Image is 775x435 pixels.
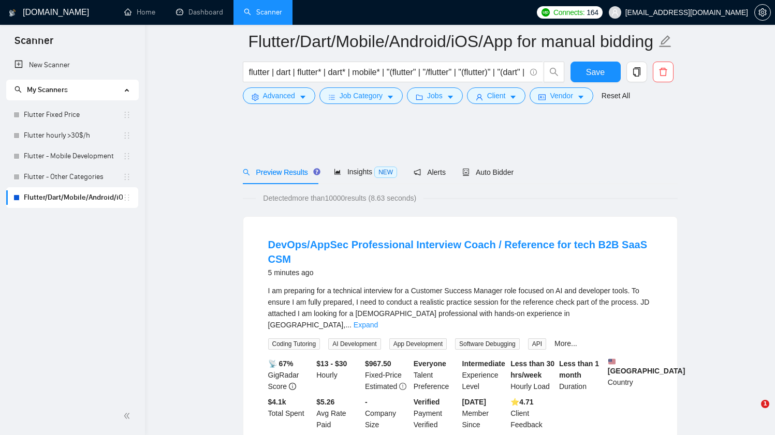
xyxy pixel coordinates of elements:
b: - [365,398,368,406]
div: Country [606,358,654,392]
span: Detected more than 10000 results (8.63 seconds) [256,192,423,204]
a: searchScanner [244,8,282,17]
span: 164 [587,7,598,18]
span: copy [627,67,647,77]
span: setting [252,93,259,101]
button: idcardVendorcaret-down [530,87,593,104]
li: Flutter/Dart/Mobile/Android/iOS/App for manual bidding [6,187,138,208]
span: My Scanners [14,85,68,94]
span: Insights [334,168,397,176]
span: ... [345,321,352,329]
span: NEW [374,167,397,178]
span: Vendor [550,90,573,101]
button: setting [754,4,771,21]
input: Search Freelance Jobs... [249,66,525,79]
li: Flutter Fixed Price [6,104,138,125]
b: [GEOGRAPHIC_DATA] [608,358,685,375]
div: Company Size [363,396,412,430]
span: exclamation-circle [399,383,406,390]
b: 📡 67% [268,359,294,368]
span: API [528,338,546,350]
button: settingAdvancedcaret-down [243,87,315,104]
span: bars [328,93,335,101]
button: copy [626,62,647,82]
span: caret-down [299,93,306,101]
span: notification [414,169,421,176]
span: My Scanners [27,85,68,94]
span: edit [659,35,672,48]
div: 5 minutes ago [268,266,652,279]
span: App Development [389,338,447,350]
div: GigRadar Score [266,358,315,392]
li: New Scanner [6,55,138,76]
span: search [544,67,564,77]
a: setting [754,8,771,17]
button: userClientcaret-down [467,87,526,104]
button: Save [571,62,621,82]
span: caret-down [509,93,517,101]
span: Jobs [427,90,443,101]
span: Save [586,66,605,79]
div: Talent Preference [412,358,460,392]
iframe: Intercom live chat [740,400,765,425]
span: caret-down [447,93,454,101]
span: search [14,86,22,93]
b: [DATE] [462,398,486,406]
span: Preview Results [243,168,317,176]
li: Flutter - Other Categories [6,167,138,187]
a: Expand [354,321,378,329]
img: 🇺🇸 [608,358,616,365]
div: Duration [557,358,606,392]
div: Client Feedback [508,396,557,430]
b: Everyone [414,359,446,368]
span: Auto Bidder [462,168,514,176]
button: barsJob Categorycaret-down [319,87,403,104]
b: Intermediate [462,359,505,368]
b: Verified [414,398,440,406]
span: holder [123,152,131,160]
input: Scanner name... [248,28,656,54]
span: info-circle [289,383,296,390]
span: Estimated [365,382,397,391]
span: search [243,169,250,176]
button: search [544,62,564,82]
span: robot [462,169,470,176]
div: Hourly [314,358,363,392]
b: ⭐️ 4.71 [510,398,533,406]
img: upwork-logo.png [542,8,550,17]
a: Flutter Fixed Price [24,104,123,125]
li: Flutter hourly >30$/h [6,125,138,146]
span: user [476,93,483,101]
span: holder [123,131,131,140]
b: $ 4.1k [268,398,286,406]
a: homeHome [124,8,155,17]
a: Flutter/Dart/Mobile/Android/iOS/App for manual bidding [24,187,123,208]
span: holder [123,173,131,181]
span: idcard [538,93,546,101]
div: Fixed-Price [363,358,412,392]
div: Avg Rate Paid [314,396,363,430]
b: $13 - $30 [316,359,347,368]
span: Advanced [263,90,295,101]
div: Experience Level [460,358,509,392]
span: holder [123,193,131,202]
span: info-circle [530,69,537,76]
span: setting [755,8,770,17]
a: Flutter - Other Categories [24,167,123,187]
button: delete [653,62,674,82]
div: Member Since [460,396,509,430]
span: double-left [123,411,134,421]
a: Flutter hourly >30$/h [24,125,123,146]
div: I am preparing for a technical interview for a Customer Success Manager role focused on AI and de... [268,285,652,331]
div: Hourly Load [508,358,557,392]
span: area-chart [334,168,341,175]
button: folderJobscaret-down [407,87,463,104]
span: Software Debugging [455,338,520,350]
b: Less than 1 month [559,359,599,379]
span: AI Development [328,338,381,350]
span: delete [653,67,673,77]
div: Tooltip anchor [312,167,321,176]
b: $ 967.50 [365,359,391,368]
span: holder [123,111,131,119]
span: Client [487,90,506,101]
